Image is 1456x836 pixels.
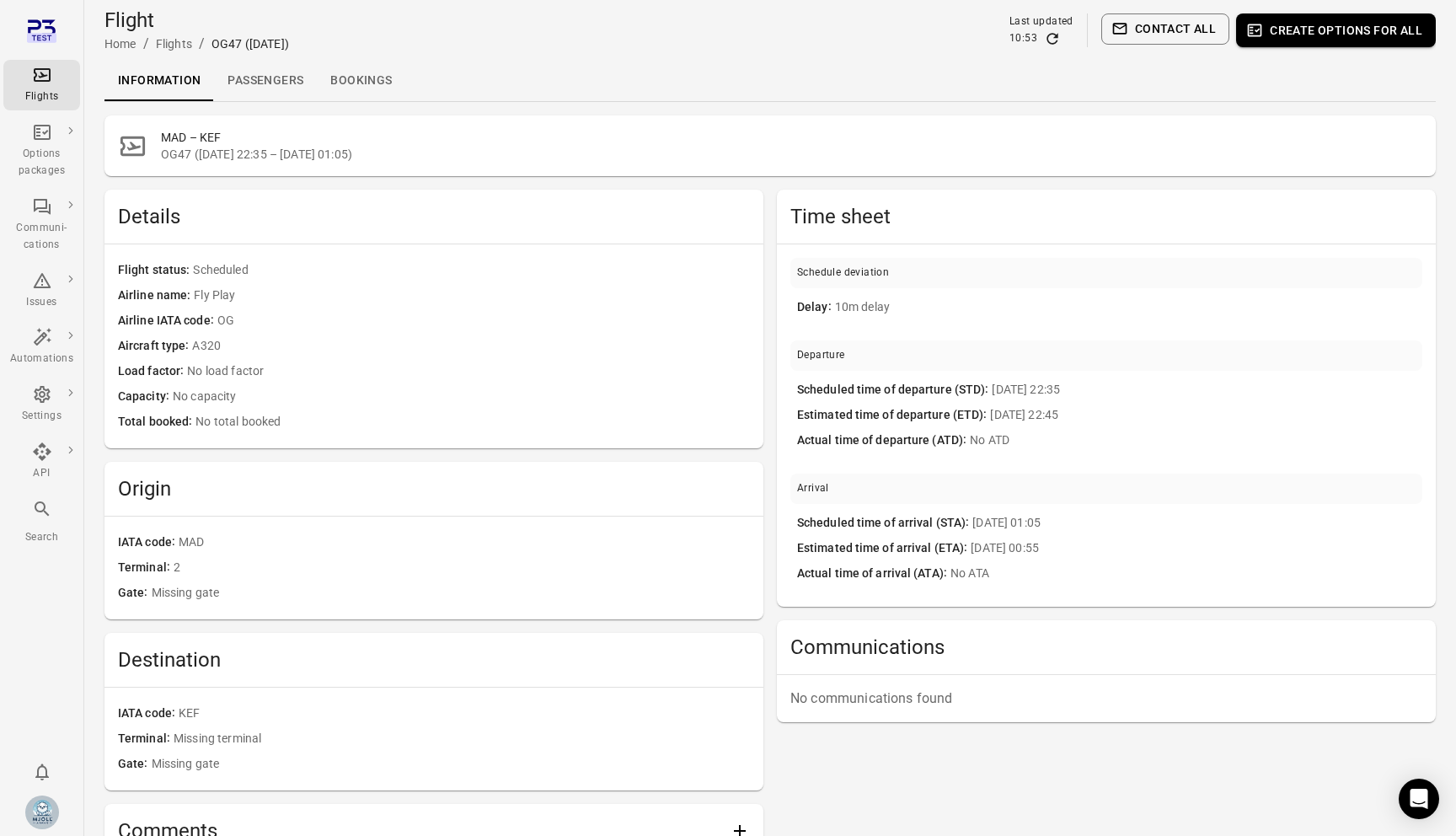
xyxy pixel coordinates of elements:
div: Search [10,529,73,546]
span: [DATE] 22:35 [992,381,1416,399]
span: Airline IATA code [118,312,217,330]
span: Actual time of departure (ATD) [797,431,970,450]
button: Notifications [25,755,59,789]
button: Elsa Mjöll [Mjoll Airways] [19,789,66,836]
span: MAD [179,533,750,552]
h2: Origin [118,475,750,502]
span: No ATA [950,565,1416,583]
p: No communications found [790,689,1422,709]
span: No capacity [173,388,750,406]
span: Missing terminal [174,730,750,748]
nav: Breadcrumbs [104,34,289,54]
span: Terminal [118,730,174,748]
span: OG47 ([DATE] 22:35 – [DATE] 01:05) [161,146,1422,163]
span: Aircraft type [118,337,192,356]
span: OG [217,312,750,330]
span: Missing gate [152,584,750,603]
div: Flights [10,88,73,105]
button: Contact all [1101,13,1229,45]
li: / [143,34,149,54]
div: Last updated [1009,13,1073,30]
span: Scheduled [193,261,750,280]
div: Issues [10,294,73,311]
span: [DATE] 01:05 [972,514,1416,533]
div: Automations [10,351,73,367]
span: 2 [174,559,750,577]
h2: Time sheet [790,203,1422,230]
span: Airline name [118,287,194,305]
div: Options packages [10,146,73,180]
span: Actual time of arrival (ATA) [797,565,950,583]
a: Information [104,61,214,101]
span: Capacity [118,388,173,406]
a: Flights [3,60,80,110]
a: Bookings [317,61,405,101]
h2: Details [118,203,750,230]
div: Departure [797,347,845,364]
span: Estimated time of arrival (ETA) [797,539,971,558]
span: No ATD [970,431,1416,450]
span: Delay [797,298,835,317]
span: Gate [118,755,152,774]
h1: Flight [104,7,289,34]
a: API [3,437,80,487]
span: IATA code [118,705,179,723]
img: Mjoll-Airways-Logo.webp [25,796,59,829]
span: Flight status [118,261,193,280]
span: Load factor [118,362,187,381]
div: Local navigation [104,61,1436,101]
span: A320 [192,337,750,356]
span: Fly Play [194,287,750,305]
button: Refresh data [1044,30,1061,47]
div: API [10,465,73,482]
a: Settings [3,379,80,430]
span: Scheduled time of departure (STD) [797,381,992,399]
button: Search [3,494,80,550]
a: Options packages [3,117,80,185]
a: Home [104,37,136,51]
li: / [199,34,205,54]
a: Issues [3,265,80,316]
a: Passengers [214,61,317,101]
a: Flights [156,37,192,51]
span: Total booked [118,413,195,431]
div: Settings [10,408,73,425]
div: Open Intercom Messenger [1399,779,1439,819]
button: Create options for all [1236,13,1436,47]
span: IATA code [118,533,179,552]
span: Terminal [118,559,174,577]
span: No total booked [195,413,750,431]
div: Schedule deviation [797,265,889,281]
h2: Destination [118,646,750,673]
h2: MAD – KEF [161,129,1422,146]
a: Communi-cations [3,191,80,259]
span: KEF [179,705,750,723]
span: Gate [118,584,152,603]
div: OG47 ([DATE]) [211,35,289,52]
span: Scheduled time of arrival (STA) [797,514,972,533]
a: Automations [3,322,80,372]
h2: Communications [790,634,1422,661]
div: Arrival [797,480,829,497]
span: [DATE] 22:45 [990,406,1416,425]
span: No load factor [187,362,750,381]
span: [DATE] 00:55 [971,539,1416,558]
span: 10m delay [835,298,1416,317]
div: 10:53 [1009,30,1037,47]
span: Missing gate [152,755,750,774]
div: Communi-cations [10,220,73,254]
span: Estimated time of departure (ETD) [797,406,990,425]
